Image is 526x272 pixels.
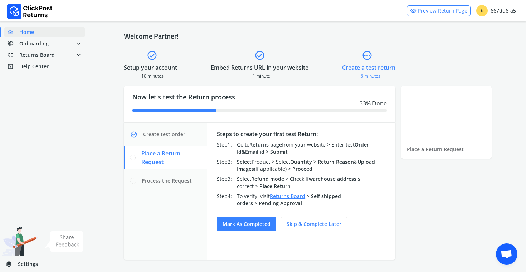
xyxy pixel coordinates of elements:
span: Email id [245,148,264,155]
div: Now let's test the Return process [124,86,395,122]
span: expand_more [76,39,82,49]
div: Step 3 : [217,175,237,190]
span: Select [237,158,252,165]
button: Skip & complete later [281,217,347,231]
span: pending [362,49,372,62]
span: 6 [476,5,488,16]
span: > [272,158,274,165]
div: ~ 6 minutes [342,72,395,79]
img: Logo [7,4,53,19]
span: Return Reason [318,158,354,165]
span: Select [276,158,312,165]
span: Order Id [237,141,369,155]
span: check_circle [130,127,142,142]
span: Returns Board [19,51,55,59]
span: To verify, visit [237,193,305,199]
div: Place a Return Request [401,140,492,159]
span: > [307,193,310,199]
span: > [327,141,330,148]
span: Create test order [143,131,185,138]
span: Go to from your website [237,141,326,148]
div: Create a test return [342,63,395,72]
span: handshake [7,39,19,49]
span: settings [6,259,18,269]
img: share feedback [45,231,84,252]
div: Embed Returns URL in your website [211,63,308,72]
div: Steps to create your first test Return: [217,130,385,138]
span: & (if applicable) [237,158,375,172]
span: Place a Return Request [141,149,201,166]
span: warehouse address [309,175,356,182]
a: Returns Board [270,193,305,199]
span: Select [237,175,284,182]
span: Submit [270,148,288,155]
span: Check if is correct [237,175,360,189]
div: Open chat [496,243,517,265]
span: > [286,175,288,182]
span: expand_more [76,50,82,60]
span: > [288,165,291,172]
span: Refund mode [251,175,284,182]
div: 33 % Done [132,99,387,108]
span: low_priority [7,50,19,60]
button: Mark as completed [217,217,276,231]
span: > [255,183,258,189]
span: > [313,158,316,165]
span: Proceed [292,165,312,172]
span: Pending Approval [259,200,302,207]
div: Step 1 : [217,141,237,155]
span: Settings [18,261,38,268]
span: Home [19,29,34,36]
h4: Welcome Partner! [124,32,492,40]
span: > [254,200,257,207]
span: check_circle [147,49,157,62]
span: Returns page [249,141,282,148]
span: Product [237,158,270,165]
span: Process the Request [142,177,192,184]
div: ~ 10 minutes [124,72,177,79]
span: Place Return [259,183,291,189]
span: > [266,148,269,155]
span: help_center [7,61,19,71]
div: ~ 1 minute [211,72,308,79]
div: Step 2 : [217,158,237,173]
span: Quantity [290,158,312,165]
span: visibility [410,6,417,16]
a: homeHome [4,27,85,37]
a: help_centerHelp Center [4,61,85,71]
span: check_circle [254,49,265,62]
div: Setup your account [124,63,177,72]
span: Self shipped orders [237,193,341,207]
span: Help Center [19,63,49,70]
span: home [7,27,19,37]
div: 667dd6-a5 [476,5,516,16]
iframe: YouTube video player [401,86,492,140]
span: Upload Images [237,158,375,172]
div: Step 4 : [217,193,237,207]
a: visibilityPreview Return Page [407,5,471,16]
span: Onboarding [19,40,49,47]
span: Enter test & [237,141,369,155]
